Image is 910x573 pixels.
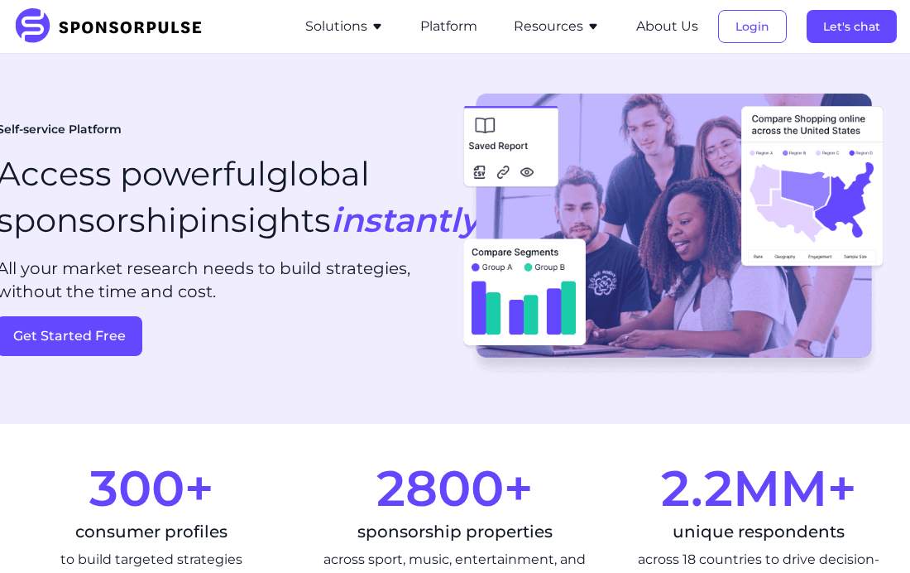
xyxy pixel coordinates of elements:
[305,17,384,36] button: Solutions
[317,464,594,513] div: 2800+
[636,19,698,34] a: About Us
[827,494,910,573] iframe: Chat Widget
[807,10,897,43] button: Let's chat
[620,520,897,543] div: unique respondents
[13,464,290,513] div: 300+
[317,520,594,543] div: sponsorship properties
[718,19,787,34] a: Login
[718,10,787,43] button: Login
[331,200,479,240] span: instantly
[514,17,600,36] button: Resources
[13,550,290,570] div: to build targeted strategies
[636,17,698,36] button: About Us
[13,520,290,543] div: consumer profiles
[13,8,214,45] img: SponsorPulse
[420,19,477,34] a: Platform
[620,464,897,513] div: 2.2MM+
[807,19,897,34] a: Let's chat
[420,17,477,36] button: Platform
